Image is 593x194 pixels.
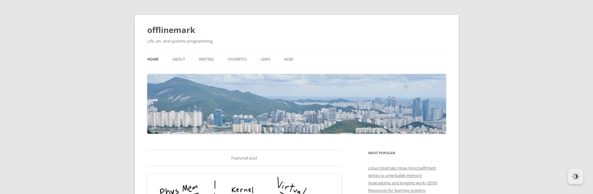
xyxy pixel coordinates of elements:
h2: Life, art, and systems programming [147,37,446,45]
a: Favorites [228,53,247,66]
a: Writing [199,53,214,66]
a: Links [261,53,271,66]
a: Linux Internals: How /proc/self/mem writes to unwritable memory [368,165,436,178]
img: offlinemark [147,74,446,134]
a: Home [147,53,159,66]
h3: Most Popular [368,149,446,157]
a: About [172,53,185,66]
a: offlinemark [147,22,195,37]
div: Featured post [147,149,342,167]
a: How setjmp and longjmp work (2016) [368,180,437,186]
a: Now [284,53,293,66]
